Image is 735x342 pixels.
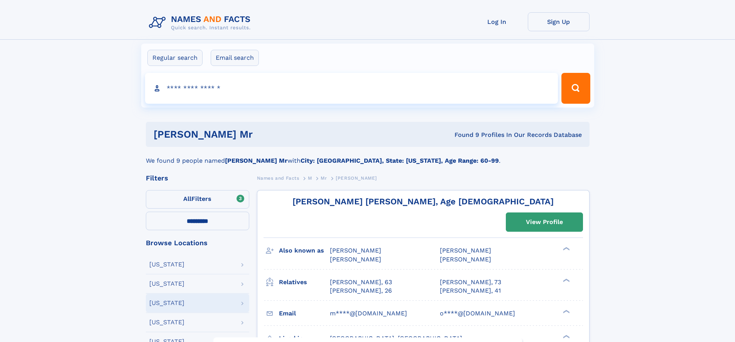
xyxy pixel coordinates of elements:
[561,246,570,251] div: ❯
[561,309,570,314] div: ❯
[301,157,499,164] b: City: [GEOGRAPHIC_DATA], State: [US_STATE], Age Range: 60-99
[561,334,570,339] div: ❯
[440,247,491,254] span: [PERSON_NAME]
[330,256,381,263] span: [PERSON_NAME]
[149,300,184,306] div: [US_STATE]
[353,131,582,139] div: Found 9 Profiles In Our Records Database
[526,213,563,231] div: View Profile
[330,247,381,254] span: [PERSON_NAME]
[506,213,583,231] a: View Profile
[146,147,590,165] div: We found 9 people named with .
[154,130,354,139] h1: [PERSON_NAME] mr
[308,173,312,183] a: M
[440,278,501,286] a: [PERSON_NAME], 73
[321,175,327,181] span: Mr
[149,281,184,287] div: [US_STATE]
[146,190,249,209] label: Filters
[330,286,392,295] a: [PERSON_NAME], 26
[146,12,257,33] img: Logo Names and Facts
[279,244,330,257] h3: Also known as
[225,157,287,164] b: [PERSON_NAME] Mr
[466,12,528,31] a: Log In
[330,335,462,342] span: [GEOGRAPHIC_DATA], [GEOGRAPHIC_DATA]
[149,261,184,268] div: [US_STATE]
[147,50,203,66] label: Regular search
[211,50,259,66] label: Email search
[321,173,327,183] a: Mr
[183,195,191,202] span: All
[330,278,392,286] a: [PERSON_NAME], 63
[292,197,554,206] a: [PERSON_NAME] [PERSON_NAME], Age [DEMOGRAPHIC_DATA]
[308,175,312,181] span: M
[561,278,570,283] div: ❯
[279,307,330,320] h3: Email
[149,319,184,325] div: [US_STATE]
[257,173,299,183] a: Names and Facts
[528,12,590,31] a: Sign Up
[440,286,501,295] a: [PERSON_NAME], 41
[440,256,491,263] span: [PERSON_NAME]
[336,175,377,181] span: [PERSON_NAME]
[146,175,249,182] div: Filters
[561,73,590,104] button: Search Button
[145,73,558,104] input: search input
[146,239,249,246] div: Browse Locations
[279,276,330,289] h3: Relatives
